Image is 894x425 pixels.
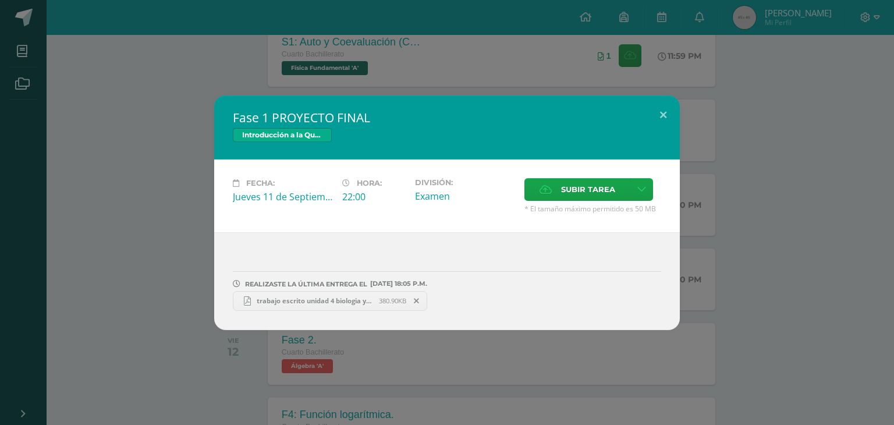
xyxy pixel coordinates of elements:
span: Introducción a la Química [233,128,332,142]
div: Examen [415,190,515,203]
div: Jueves 11 de Septiembre [233,190,333,203]
span: Hora: [357,179,382,187]
span: Remover entrega [407,295,427,307]
label: División: [415,178,515,187]
span: trabajo escrito unidad 4 biologia y química 2.pdf [251,296,379,305]
span: * El tamaño máximo permitido es 50 MB [524,204,661,214]
span: Subir tarea [561,179,615,200]
h2: Fase 1 PROYECTO FINAL [233,109,661,126]
span: REALIZASTE LA ÚLTIMA ENTREGA EL [245,280,367,288]
a: trabajo escrito unidad 4 biologia y química 2.pdf 380.90KB [233,291,427,311]
span: [DATE] 18:05 P.M. [367,284,427,284]
span: Fecha: [246,179,275,187]
span: 380.90KB [379,296,406,305]
div: 22:00 [342,190,406,203]
button: Close (Esc) [647,95,680,135]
